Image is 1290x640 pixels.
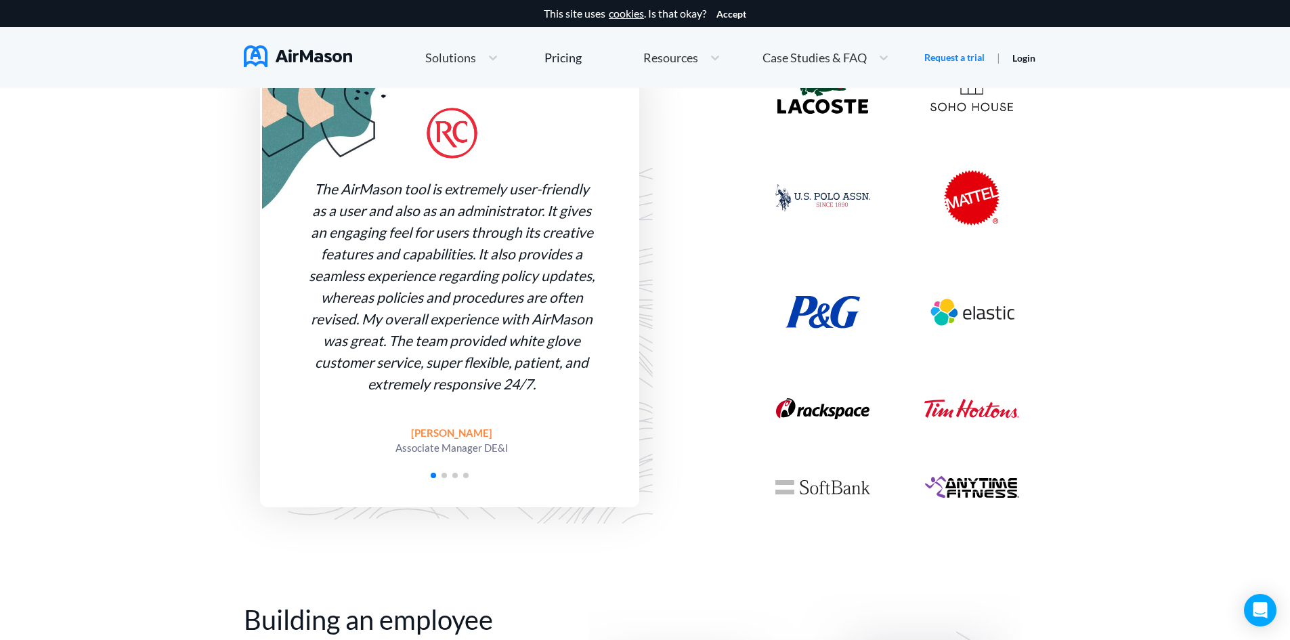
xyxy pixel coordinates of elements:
div: U.S. Polo Assn. Employee Handbook [748,184,897,211]
div: Elastic Employee Handbook [897,282,1046,342]
img: AirMason Logo [244,45,352,67]
img: rackspace_technology [776,398,869,419]
span: Go to slide 3 [452,473,458,478]
div: Lacoste Employee Handbook [748,70,897,114]
button: Accept cookies [716,9,746,20]
div: [PERSON_NAME] [395,425,509,440]
img: anytime_fitness [924,475,1019,498]
div: Associate Manager DE&I [395,440,509,455]
div: Rackspace Technology Employee Handbook [748,398,897,419]
img: softBank_group [775,480,870,494]
img: us_polo_assn [775,184,870,211]
div: Anytime Fitness Employee Handbook [897,475,1046,498]
div: Procter & Gamble Employee Handbook [748,296,897,328]
img: bg_card-8499c0fa3b0c6d0d5be01e548dfafdf6.jpg [262,64,402,213]
span: Solutions [425,51,476,64]
a: Pricing [544,45,582,70]
a: Login [1012,52,1035,64]
span: | [997,51,1000,64]
img: tim_hortons [924,399,1019,418]
img: elastic [924,282,1019,342]
span: Go to slide 4 [463,473,469,478]
img: procter_and_gamble [786,296,860,328]
span: Case Studies & FAQ [762,51,867,64]
div: The AirMason tool is extremely user-friendly as a user and also as an administrator. It gives an ... [307,178,597,395]
img: soho_house [930,71,1013,112]
span: Go to slide 1 [431,473,436,478]
div: Mattel Employee Handbook [897,170,1046,226]
div: SoftBank Group Employee Handbook [748,480,897,494]
div: Tim Hortons Employee Handbook [897,399,1046,418]
a: Request a trial [924,51,985,64]
img: lacoste [777,70,868,114]
img: YVwAAAABJRU5ErkJggg== [427,108,477,158]
span: Resources [643,51,698,64]
img: mattel [944,170,999,226]
a: cookies [609,7,644,20]
span: Go to slide 2 [442,473,447,478]
div: Soho House Employee Handbook [897,71,1046,112]
div: Open Intercom Messenger [1244,594,1276,626]
div: Pricing [544,51,582,64]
